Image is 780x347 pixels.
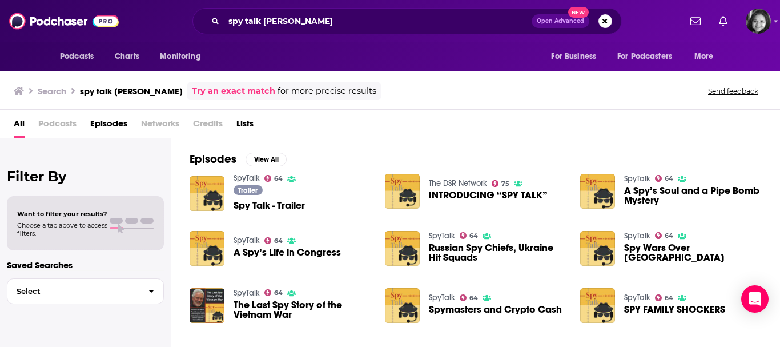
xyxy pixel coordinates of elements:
[236,114,254,138] a: Lists
[665,176,673,181] span: 64
[665,233,673,238] span: 64
[238,187,258,194] span: Trailer
[469,233,478,238] span: 64
[655,294,674,301] a: 64
[52,46,108,67] button: open menu
[714,11,732,31] a: Show notifications dropdown
[107,46,146,67] a: Charts
[624,293,650,302] a: SpyTalk
[705,86,762,96] button: Send feedback
[224,12,532,30] input: Search podcasts, credits, & more...
[264,175,283,182] a: 64
[190,288,224,323] a: The Last Spy Story of the Vietnam War
[115,49,139,65] span: Charts
[543,46,610,67] button: open menu
[274,238,283,244] span: 64
[385,174,420,209] img: INTRODUCING “SPY TALK”
[429,305,562,314] a: Spymasters and Crypto Cash
[17,210,107,218] span: Want to filter your results?
[7,260,164,270] p: Saved Searches
[624,231,650,241] a: SpyTalk
[14,114,25,138] a: All
[190,176,224,211] img: Spy Talk - Trailer
[234,173,260,183] a: SpyTalk
[460,294,479,301] a: 64
[80,86,183,97] h3: spy talk [PERSON_NAME]
[234,288,260,298] a: SpyTalk
[429,178,487,188] a: The DSR Network
[274,290,283,296] span: 64
[617,49,672,65] span: For Podcasters
[264,289,283,296] a: 64
[665,296,673,301] span: 64
[193,114,223,138] span: Credits
[152,46,215,67] button: open menu
[532,14,589,28] button: Open AdvancedNew
[624,174,650,184] a: SpyTalk
[274,176,283,181] span: 64
[38,114,77,138] span: Podcasts
[429,293,455,302] a: SpyTalk
[234,300,371,320] span: The Last Spy Story of the Vietnam War
[492,180,510,187] a: 75
[90,114,127,138] a: Episodes
[385,288,420,323] img: Spymasters and Crypto Cash
[7,278,164,304] button: Select
[694,49,714,65] span: More
[686,46,728,67] button: open menu
[234,248,341,257] a: A Spy’s Life in Congress
[655,232,674,239] a: 64
[610,46,689,67] button: open menu
[580,231,615,266] img: Spy Wars Over Ukraine
[429,243,566,262] a: Russian Spy Chiefs, Ukraine Hit Squads
[7,288,139,295] span: Select
[264,237,283,244] a: 64
[141,114,179,138] span: Networks
[580,288,615,323] a: SPY FAMILY SHOCKERS
[624,305,725,314] a: SPY FAMILY SHOCKERS
[17,221,107,237] span: Choose a tab above to access filters.
[190,152,287,166] a: EpisodesView All
[190,152,236,166] h2: Episodes
[501,181,509,186] span: 75
[746,9,771,34] img: User Profile
[655,175,674,182] a: 64
[568,7,589,18] span: New
[192,85,275,98] a: Try an exact match
[741,285,769,313] div: Open Intercom Messenger
[38,86,66,97] h3: Search
[580,174,615,209] img: A Spy’s Soul and a Pipe Bomb Mystery
[192,8,622,34] div: Search podcasts, credits, & more...
[624,186,762,205] a: A Spy’s Soul and a Pipe Bomb Mystery
[429,190,548,200] a: INTRODUCING “SPY TALK”
[278,85,376,98] span: for more precise results
[7,168,164,185] h2: Filter By
[429,231,455,241] a: SpyTalk
[551,49,596,65] span: For Business
[385,231,420,266] img: Russian Spy Chiefs, Ukraine Hit Squads
[460,232,479,239] a: 64
[9,10,119,32] img: Podchaser - Follow, Share and Rate Podcasts
[160,49,200,65] span: Monitoring
[60,49,94,65] span: Podcasts
[686,11,705,31] a: Show notifications dropdown
[234,236,260,245] a: SpyTalk
[234,201,305,210] a: Spy Talk - Trailer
